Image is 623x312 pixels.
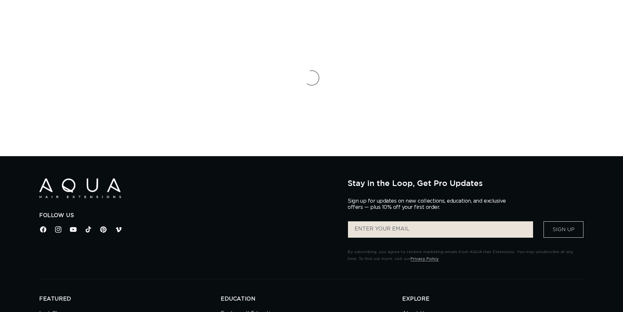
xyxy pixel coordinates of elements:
[39,212,338,219] h2: Follow Us
[348,178,584,188] h2: Stay in the Loop, Get Pro Updates
[39,178,121,198] img: Aqua Hair Extensions
[410,257,439,261] a: Privacy Policy
[39,296,221,303] h2: FEATURED
[402,296,584,303] h2: EXPLORE
[544,221,583,238] button: Sign Up
[348,198,511,211] p: Sign up for updates on new collections, education, and exclusive offers — plus 10% off your first...
[348,221,533,238] input: ENTER YOUR EMAIL
[221,296,402,303] h2: EDUCATION
[348,248,584,263] p: By subscribing, you agree to receive marketing emails from AQUA Hair Extensions. You may unsubscr...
